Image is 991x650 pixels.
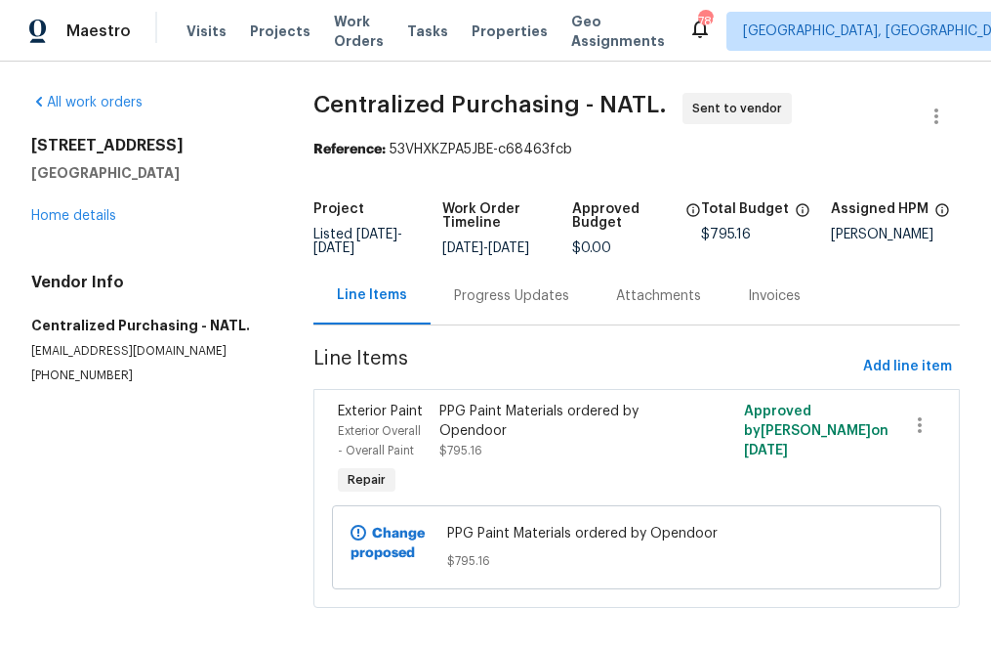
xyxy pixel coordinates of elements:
h5: Total Budget [701,202,789,216]
b: Change proposed [351,527,425,560]
h2: [STREET_ADDRESS] [31,136,267,155]
span: Exterior Overall - Overall Paint [338,425,421,456]
span: Visits [186,22,227,41]
span: [DATE] [488,241,529,255]
p: [PHONE_NUMBER] [31,368,267,384]
h5: Assigned HPM [831,202,929,216]
b: Reference: [313,143,386,156]
span: $795.16 [447,551,825,571]
span: $0.00 [572,241,611,255]
span: - [442,241,529,255]
h5: Approved Budget [572,202,680,230]
span: Approved by [PERSON_NAME] on [744,405,888,457]
span: Centralized Purchasing - NATL. [313,93,667,116]
h5: Project [313,202,364,216]
span: Exterior Paint [338,405,423,418]
span: Projects [250,22,310,41]
span: Listed [313,228,402,255]
p: [EMAIL_ADDRESS][DOMAIN_NAME] [31,343,267,360]
h5: Centralized Purchasing - NATL. [31,316,267,335]
div: 53VHXKZPA5JBE-c68463fcb [313,140,960,159]
button: Add line item [855,349,960,385]
span: The total cost of line items that have been proposed by Opendoor. This sum includes line items th... [795,202,810,228]
a: All work orders [31,96,143,109]
span: [DATE] [744,444,788,457]
span: PPG Paint Materials ordered by Opendoor [447,524,825,543]
div: Line Items [337,285,407,305]
span: [DATE] [356,228,397,241]
span: [DATE] [313,241,354,255]
span: Repair [340,470,393,490]
div: 789 [698,12,712,31]
span: Tasks [407,24,448,38]
span: - [313,228,402,255]
div: Attachments [616,286,701,306]
span: $795.16 [439,445,482,456]
span: Sent to vendor [692,99,790,118]
span: Maestro [66,22,131,41]
div: PPG Paint Materials ordered by Opendoor [439,402,681,441]
span: Add line item [863,355,952,379]
span: Geo Assignments [571,12,665,51]
h5: Work Order Timeline [442,202,571,230]
div: Invoices [748,286,801,306]
div: Progress Updates [454,286,569,306]
span: $795.16 [701,228,751,241]
a: Home details [31,209,116,223]
span: The hpm assigned to this work order. [934,202,950,228]
h5: [GEOGRAPHIC_DATA] [31,163,267,183]
h4: Vendor Info [31,273,267,292]
div: [PERSON_NAME] [831,228,960,241]
span: [DATE] [442,241,483,255]
span: Line Items [313,349,855,385]
span: The total cost of line items that have been approved by both Opendoor and the Trade Partner. This... [685,202,701,241]
span: Work Orders [334,12,384,51]
span: Properties [472,22,548,41]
